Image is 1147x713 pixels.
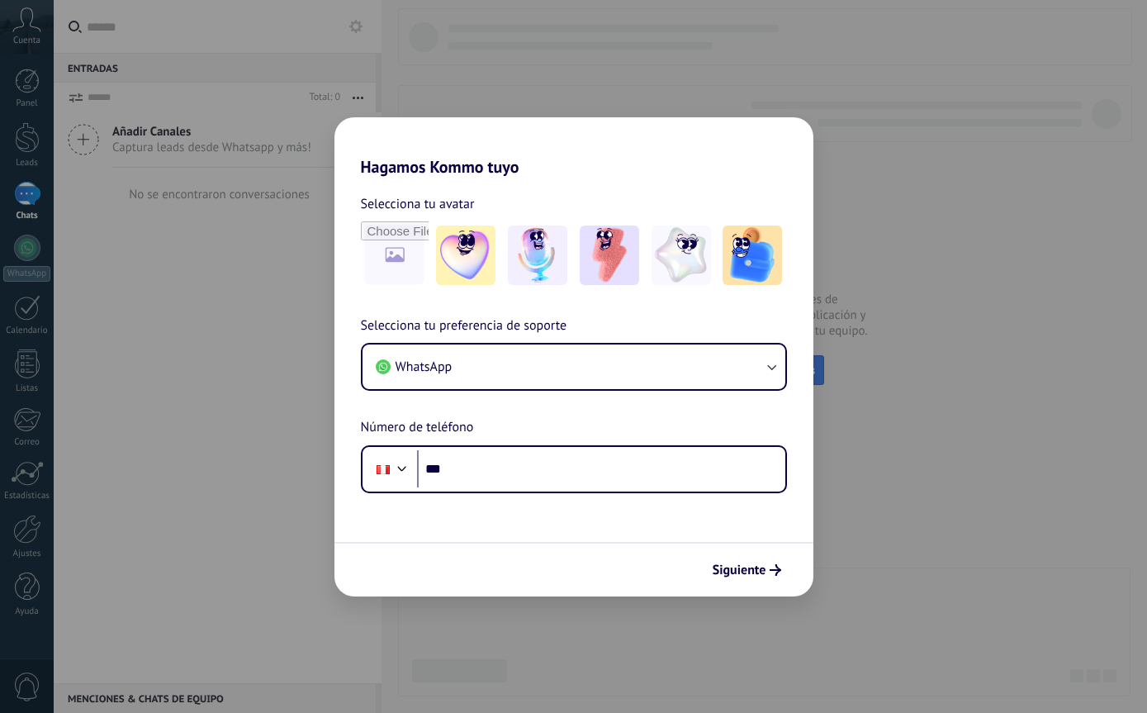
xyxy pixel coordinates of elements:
button: WhatsApp [363,345,785,389]
div: Peru: + 51 [367,452,399,487]
img: -1.jpeg [436,226,495,285]
img: -4.jpeg [652,226,711,285]
h2: Hagamos Kommo tuyo [334,117,813,177]
img: -2.jpeg [508,226,567,285]
button: Siguiente [705,556,789,584]
span: Selecciona tu preferencia de soporte [361,316,567,337]
img: -3.jpeg [580,226,639,285]
span: Selecciona tu avatar [361,193,475,215]
span: Siguiente [713,564,766,576]
span: Número de teléfono [361,417,474,439]
img: -5.jpeg [723,226,782,285]
span: WhatsApp [396,359,453,375]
